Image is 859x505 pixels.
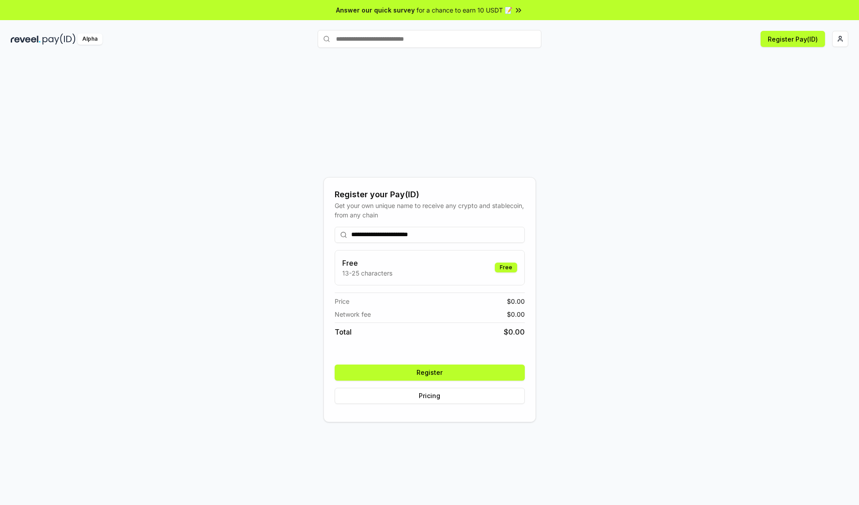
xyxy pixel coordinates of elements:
[507,310,525,319] span: $ 0.00
[11,34,41,45] img: reveel_dark
[761,31,825,47] button: Register Pay(ID)
[336,5,415,15] span: Answer our quick survey
[335,297,349,306] span: Price
[335,201,525,220] div: Get your own unique name to receive any crypto and stablecoin, from any chain
[507,297,525,306] span: $ 0.00
[342,258,392,268] h3: Free
[335,388,525,404] button: Pricing
[504,327,525,337] span: $ 0.00
[77,34,102,45] div: Alpha
[495,263,517,272] div: Free
[342,268,392,278] p: 13-25 characters
[335,310,371,319] span: Network fee
[43,34,76,45] img: pay_id
[417,5,512,15] span: for a chance to earn 10 USDT 📝
[335,188,525,201] div: Register your Pay(ID)
[335,327,352,337] span: Total
[335,365,525,381] button: Register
